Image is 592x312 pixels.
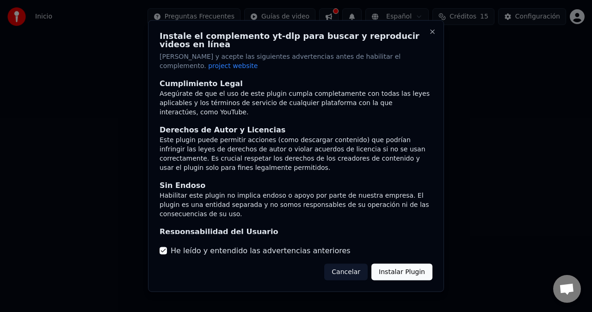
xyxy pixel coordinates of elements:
[160,124,432,135] div: Derechos de Autor y Licencias
[160,180,432,191] div: Sin Endoso
[171,245,351,256] label: He leído y entendido las advertencias anteriores
[160,135,432,172] div: Este plugin puede permitir acciones (como descargar contenido) que podrían infringir las leyes de...
[371,263,432,280] button: Instalar Plugin
[160,226,432,237] div: Responsabilidad del Usuario
[160,191,432,218] div: Habilitar este plugin no implica endoso o apoyo por parte de nuestra empresa. El plugin es una en...
[324,263,368,280] button: Cancelar
[160,32,432,49] h2: Instale el complemento yt-dlp para buscar y reproducir videos en línea
[208,62,258,69] span: project website
[160,89,432,117] div: Asegúrate de que el uso de este plugin cumpla completamente con todas las leyes aplicables y los ...
[160,52,432,71] p: [PERSON_NAME] y acepte las siguientes advertencias antes de habilitar el complemento.
[160,78,432,89] div: Cumplimiento Legal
